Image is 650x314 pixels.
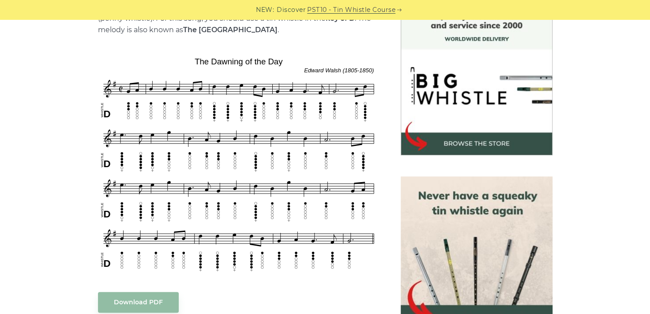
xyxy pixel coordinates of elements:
img: BigWhistle Tin Whistle Store [401,4,552,155]
a: Download PDF [98,292,179,313]
img: The Dawning of the Day Tin Whistle Tabs & Sheet Music [98,54,379,274]
span: NEW: [256,5,274,15]
strong: The [GEOGRAPHIC_DATA] [183,26,278,34]
a: PST10 - Tin Whistle Course [307,5,395,15]
span: Discover [277,5,306,15]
